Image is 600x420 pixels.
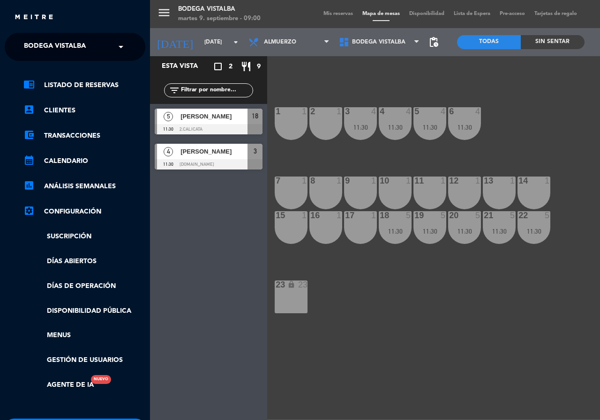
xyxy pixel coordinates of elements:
[91,375,111,384] div: Nuevo
[23,130,145,141] a: account_balance_walletTransacciones
[23,231,145,242] a: Suscripción
[164,147,173,156] span: 4
[23,105,145,116] a: account_boxClientes
[180,147,247,156] span: [PERSON_NAME]
[23,79,35,90] i: chrome_reader_mode
[23,256,145,267] a: Días abiertos
[23,181,145,192] a: assessmentANÁLISIS SEMANALES
[23,155,145,167] a: calendar_monthCalendario
[229,61,232,72] span: 2
[212,61,224,72] i: crop_square
[169,85,180,96] i: filter_list
[24,37,86,57] span: BODEGA VISTALBA
[254,146,257,157] span: 3
[14,14,54,21] img: MEITRE
[155,61,217,72] div: Esta vista
[23,330,145,341] a: Menus
[23,306,145,317] a: Disponibilidad pública
[23,380,94,391] a: Agente de IANuevo
[240,61,252,72] i: restaurant
[23,205,35,216] i: settings_applications
[23,180,35,191] i: assessment
[23,155,35,166] i: calendar_month
[257,61,261,72] span: 9
[428,37,439,48] span: pending_actions
[23,80,145,91] a: chrome_reader_modeListado de Reservas
[23,104,35,115] i: account_box
[23,355,145,366] a: Gestión de usuarios
[180,111,247,121] span: [PERSON_NAME]
[180,85,253,96] input: Filtrar por nombre...
[23,206,145,217] a: Configuración
[164,112,173,121] span: 5
[252,111,258,122] span: 18
[23,129,35,140] i: account_balance_wallet
[23,281,145,292] a: Días de Operación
